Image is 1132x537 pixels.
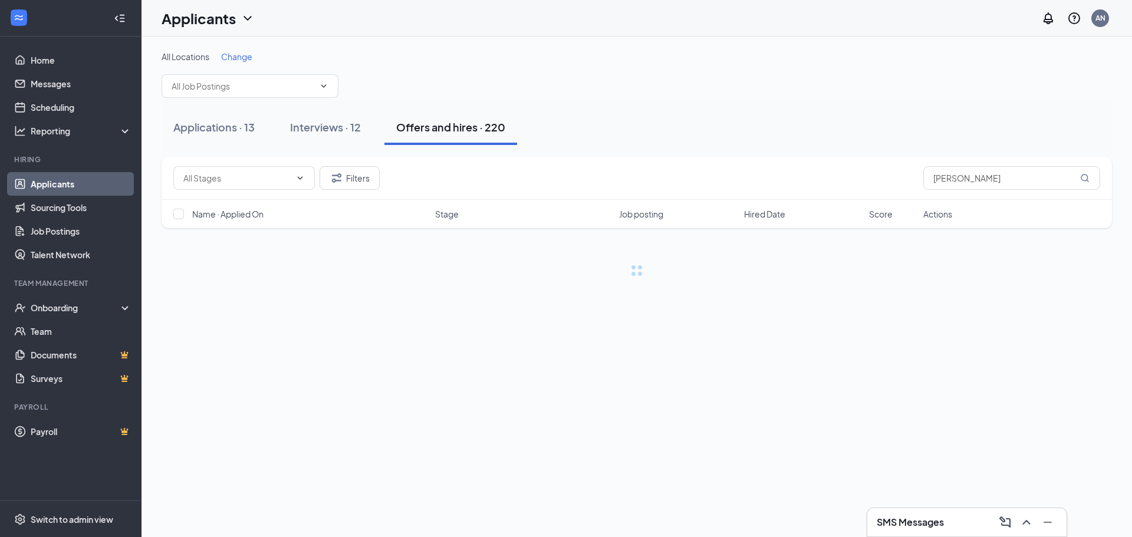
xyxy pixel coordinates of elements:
a: Team [31,319,131,343]
svg: ComposeMessage [998,515,1012,529]
svg: ChevronDown [241,11,255,25]
a: Job Postings [31,219,131,243]
div: Reporting [31,125,132,137]
div: Hiring [14,154,129,164]
svg: Settings [14,513,26,525]
svg: WorkstreamLogo [13,12,25,24]
svg: QuestionInfo [1067,11,1081,25]
div: Team Management [14,278,129,288]
a: Talent Network [31,243,131,266]
h3: SMS Messages [877,516,944,529]
span: Change [221,51,252,62]
svg: Collapse [114,12,126,24]
svg: UserCheck [14,302,26,314]
button: ComposeMessage [996,513,1015,532]
button: Minimize [1038,513,1057,532]
h1: Applicants [162,8,236,28]
svg: ChevronUp [1019,515,1034,529]
a: Sourcing Tools [31,196,131,219]
a: SurveysCrown [31,367,131,390]
div: Switch to admin view [31,513,113,525]
span: Stage [435,208,459,220]
a: Messages [31,72,131,95]
span: All Locations [162,51,209,62]
a: Home [31,48,131,72]
button: ChevronUp [1017,513,1036,532]
div: Offers and hires · 220 [396,120,505,134]
a: Scheduling [31,95,131,119]
svg: Minimize [1041,515,1055,529]
a: DocumentsCrown [31,343,131,367]
div: Applications · 13 [173,120,255,134]
svg: MagnifyingGlass [1080,173,1090,183]
span: Name · Applied On [192,208,264,220]
svg: ChevronDown [295,173,305,183]
div: Onboarding [31,302,121,314]
input: All Stages [183,172,291,185]
svg: Analysis [14,125,26,137]
input: All Job Postings [172,80,314,93]
svg: Notifications [1041,11,1055,25]
div: Interviews · 12 [290,120,361,134]
svg: Filter [330,171,344,185]
div: Payroll [14,402,129,412]
span: Actions [923,208,952,220]
input: Search in offers and hires [923,166,1100,190]
span: Score [869,208,893,220]
iframe: Intercom live chat [1092,497,1120,525]
svg: ChevronDown [319,81,328,91]
a: Applicants [31,172,131,196]
a: PayrollCrown [31,420,131,443]
span: Hired Date [744,208,785,220]
div: AN [1095,13,1105,23]
span: Job posting [619,208,663,220]
button: Filter Filters [320,166,380,190]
